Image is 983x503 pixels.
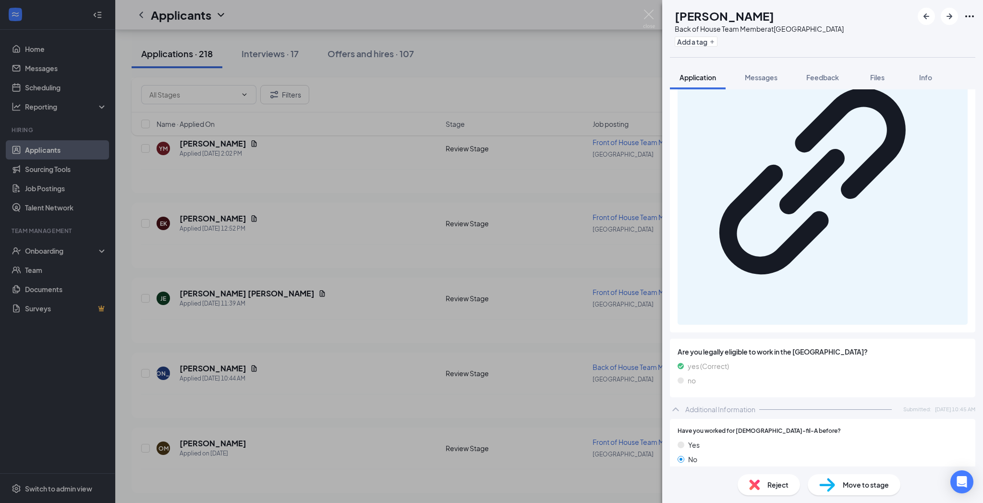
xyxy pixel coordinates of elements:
div: Back of House Team Member at [GEOGRAPHIC_DATA] [675,24,844,34]
span: No [688,454,697,465]
svg: Plus [709,39,715,45]
span: Move to stage [843,479,889,490]
div: Additional Information [685,405,755,414]
h1: [PERSON_NAME] [675,8,774,24]
span: Are you legally eligible to work in the [GEOGRAPHIC_DATA]? [678,346,968,357]
span: Feedback [806,73,839,82]
span: Files [870,73,885,82]
button: ArrowLeftNew [918,8,935,25]
span: Reject [767,479,789,490]
svg: Link [683,41,962,321]
svg: Ellipses [964,11,975,22]
span: Submitted: [903,405,931,413]
span: yes (Correct) [688,361,729,371]
span: Application [680,73,716,82]
svg: ArrowRight [944,11,955,22]
div: Open Intercom Messenger [950,470,973,493]
span: Yes [688,440,700,450]
span: Messages [745,73,777,82]
svg: ChevronUp [670,404,681,415]
span: [DATE] 10:45 AM [935,405,975,413]
span: Info [919,73,932,82]
button: ArrowRight [941,8,958,25]
svg: ArrowLeftNew [921,11,932,22]
span: Have you worked for [DEMOGRAPHIC_DATA]-fil-A before? [678,427,841,436]
button: PlusAdd a tag [675,37,717,47]
span: no [688,375,696,386]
